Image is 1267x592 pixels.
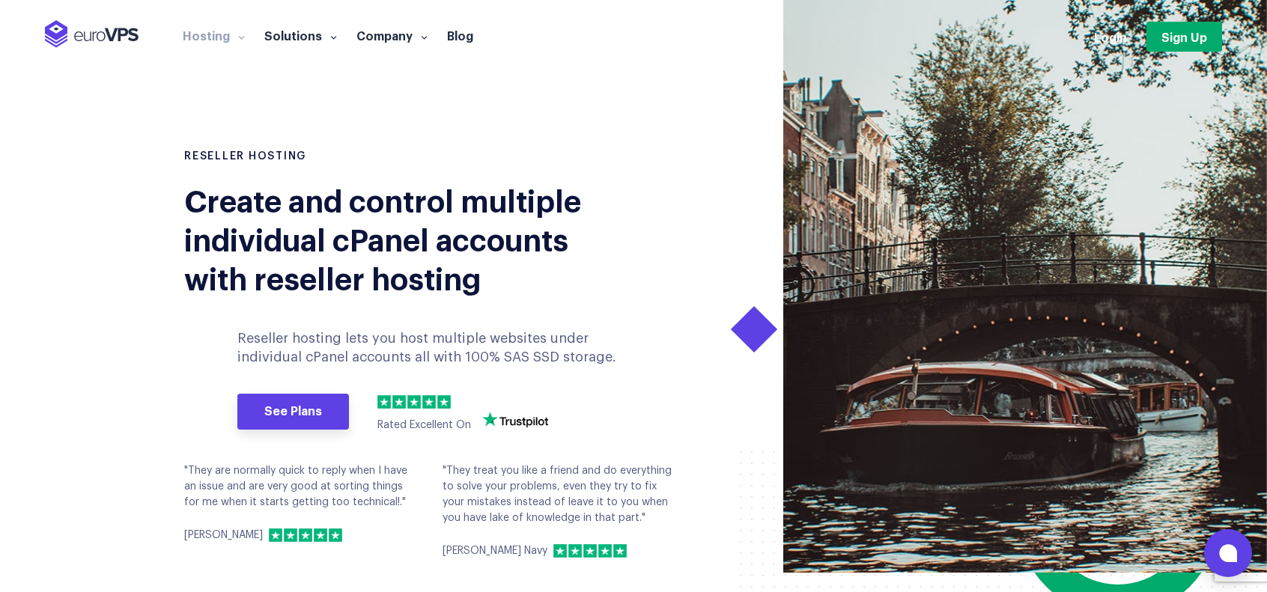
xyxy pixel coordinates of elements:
[237,394,349,430] a: See Plans
[377,395,391,409] img: 1
[407,395,421,409] img: 3
[377,420,471,430] span: Rated Excellent On
[184,150,622,165] h1: RESELLER HOSTING
[237,329,622,367] p: Reseller hosting lets you host multiple websites under individual cPanel accounts all with 100% S...
[583,544,597,558] img: 3
[284,528,297,542] img: 2
[184,180,600,296] div: Create and control multiple individual cPanel accounts with reseller hosting
[422,395,436,409] img: 4
[392,395,406,409] img: 2
[329,528,342,542] img: 5
[184,463,420,543] div: "They are normally quick to reply when I have an issue and are very good at sorting things for me...
[443,543,547,559] p: [PERSON_NAME] Navy
[553,544,567,558] img: 1
[45,20,139,48] img: EuroVPS
[1094,28,1127,45] a: Login
[1146,22,1222,52] a: Sign Up
[598,544,612,558] img: 4
[269,528,282,542] img: 1
[255,28,347,43] a: Solutions
[299,528,312,542] img: 3
[437,395,451,409] img: 5
[173,28,255,43] a: Hosting
[443,463,678,559] div: "They treat you like a friend and do everything to solve your problems, even they try to fix your...
[568,544,582,558] img: 2
[613,544,627,558] img: 5
[314,528,327,542] img: 4
[1204,529,1252,577] button: Open chat window
[184,528,263,543] p: [PERSON_NAME]
[347,28,437,43] a: Company
[437,28,483,43] a: Blog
